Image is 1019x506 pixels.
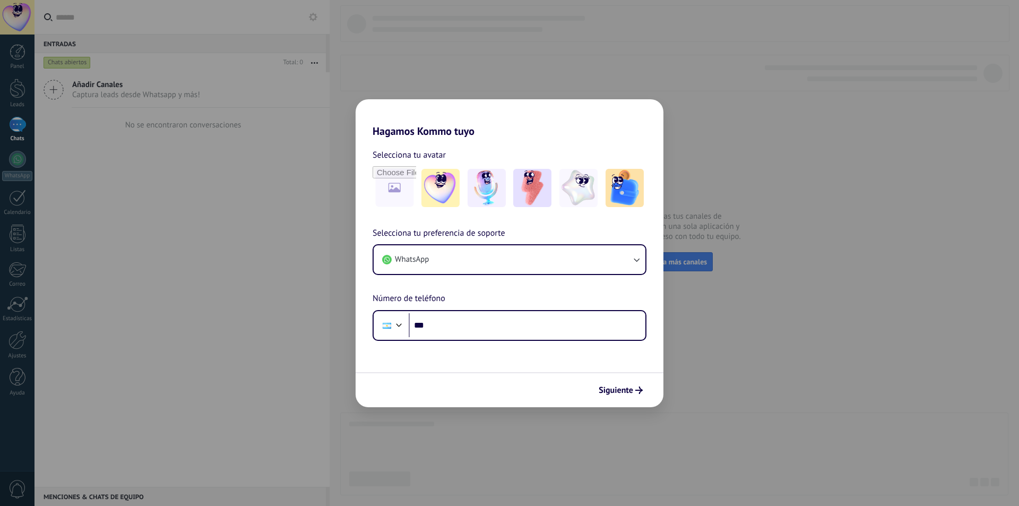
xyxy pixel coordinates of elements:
img: -3.jpeg [513,169,551,207]
span: WhatsApp [395,254,429,265]
button: WhatsApp [374,245,645,274]
span: Número de teléfono [373,292,445,306]
span: Selecciona tu avatar [373,148,446,162]
img: -1.jpeg [421,169,460,207]
img: -5.jpeg [606,169,644,207]
span: Selecciona tu preferencia de soporte [373,227,505,241]
img: -2.jpeg [468,169,506,207]
h2: Hagamos Kommo tuyo [356,99,663,138]
span: Siguiente [599,387,633,394]
button: Siguiente [594,381,647,399]
div: Argentina: + 54 [377,314,397,337]
img: -4.jpeg [559,169,598,207]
